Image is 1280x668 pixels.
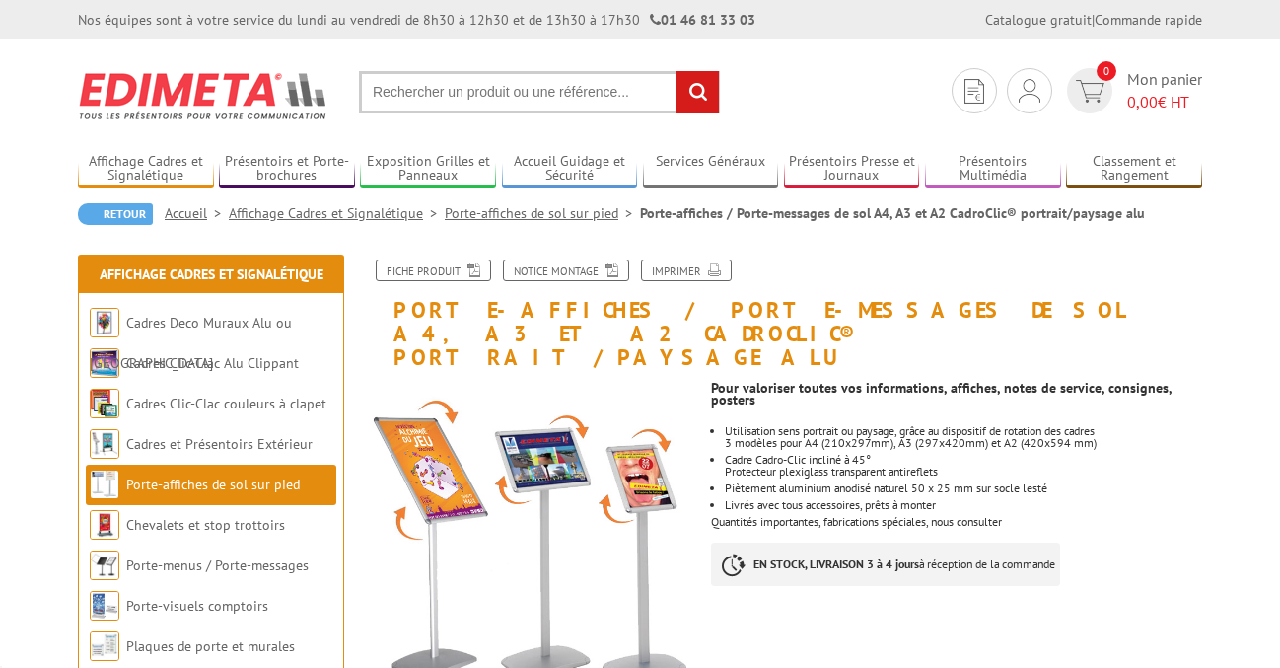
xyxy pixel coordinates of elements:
[165,204,229,222] a: Accueil
[78,203,153,225] a: Retour
[1076,80,1104,103] img: devis rapide
[90,429,119,459] img: Cadres et Présentoirs Extérieur
[650,11,755,29] strong: 01 46 81 33 03
[676,71,719,113] input: rechercher
[126,395,326,412] a: Cadres Clic-Clac couleurs à clapet
[725,499,1202,511] li: Livrés avec tous accessoires, prêts à monter
[925,153,1061,186] a: Présentoirs Multimédia
[725,454,1202,478] li: Cadre Cadro-Clic incliné à 45° Protecteur plexiglass transparent antireflets
[1127,91,1202,113] span: € HT
[1127,92,1158,111] span: 0,00
[784,153,920,186] a: Présentoirs Presse et Journaux
[126,557,309,574] a: Porte-menus / Porte-messages
[1019,79,1040,103] img: devis rapide
[640,203,1145,223] li: Porte-affiches / Porte-messages de sol A4, A3 et A2 CadroClic® portrait/paysage alu
[711,370,1217,606] div: Quantités importantes, fabrications spéciales, nous consulter
[78,59,329,132] img: Edimeta
[753,557,919,571] strong: EN STOCK, LIVRAISON 3 à 4 jours
[229,204,445,222] a: Affichage Cadres et Signalétique
[503,260,629,281] a: Notice Montage
[1127,68,1202,113] span: Mon panier
[90,591,119,621] img: Porte-visuels comptoirs
[1097,61,1116,81] span: 0
[126,597,268,615] a: Porte-visuels comptoirs
[985,10,1202,30] div: |
[349,260,1217,370] h1: Porte-affiches / Porte-messages de sol A4, A3 et A2 CadroClic® portrait/paysage alu
[219,153,355,186] a: Présentoirs et Porte-brochures
[126,637,295,655] a: Plaques de porte et murales
[502,153,638,186] a: Accueil Guidage et Sécurité
[643,153,779,186] a: Services Généraux
[90,510,119,540] img: Chevalets et stop trottoirs
[711,379,1172,408] strong: Pour valoriser toutes vos informations, affiches, notes de service, consignes, posters
[78,153,214,186] a: Affichage Cadres et Signalétique
[126,516,285,534] a: Chevalets et stop trottoirs
[985,11,1092,29] a: Catalogue gratuit
[90,470,119,499] img: Porte-affiches de sol sur pied
[100,265,323,283] a: Affichage Cadres et Signalétique
[376,260,491,281] a: Fiche produit
[1066,153,1202,186] a: Classement et Rangement
[90,314,292,372] a: Cadres Deco Muraux Alu ou [GEOGRAPHIC_DATA]
[78,10,755,30] div: Nos équipes sont à votre service du lundi au vendredi de 8h30 à 12h30 et de 13h30 à 17h30
[359,71,720,113] input: Rechercher un produit ou une référence...
[725,482,1202,494] li: Piètement aluminium anodisé naturel 50 x 25 mm sur socle lesté
[90,631,119,661] img: Plaques de porte et murales
[725,437,1202,449] p: 3 modèles pour A4 (210x297mm), A3 (297x420mm) et A2 (420x594 mm)
[90,308,119,337] img: Cadres Deco Muraux Alu ou Bois
[126,435,313,453] a: Cadres et Présentoirs Extérieur
[964,79,984,104] img: devis rapide
[126,476,300,493] a: Porte-affiches de sol sur pied
[725,425,1202,437] p: Utilisation sens portrait ou paysage, grâce au dispositif de rotation des cadres
[90,389,119,418] img: Cadres Clic-Clac couleurs à clapet
[126,354,299,372] a: Cadres Clic-Clac Alu Clippant
[360,153,496,186] a: Exposition Grilles et Panneaux
[641,260,732,281] a: Imprimer
[711,543,1060,586] p: à réception de la commande
[1095,11,1202,29] a: Commande rapide
[1062,68,1202,113] a: devis rapide 0 Mon panier 0,00€ HT
[445,204,640,222] a: Porte-affiches de sol sur pied
[90,551,119,580] img: Porte-menus / Porte-messages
